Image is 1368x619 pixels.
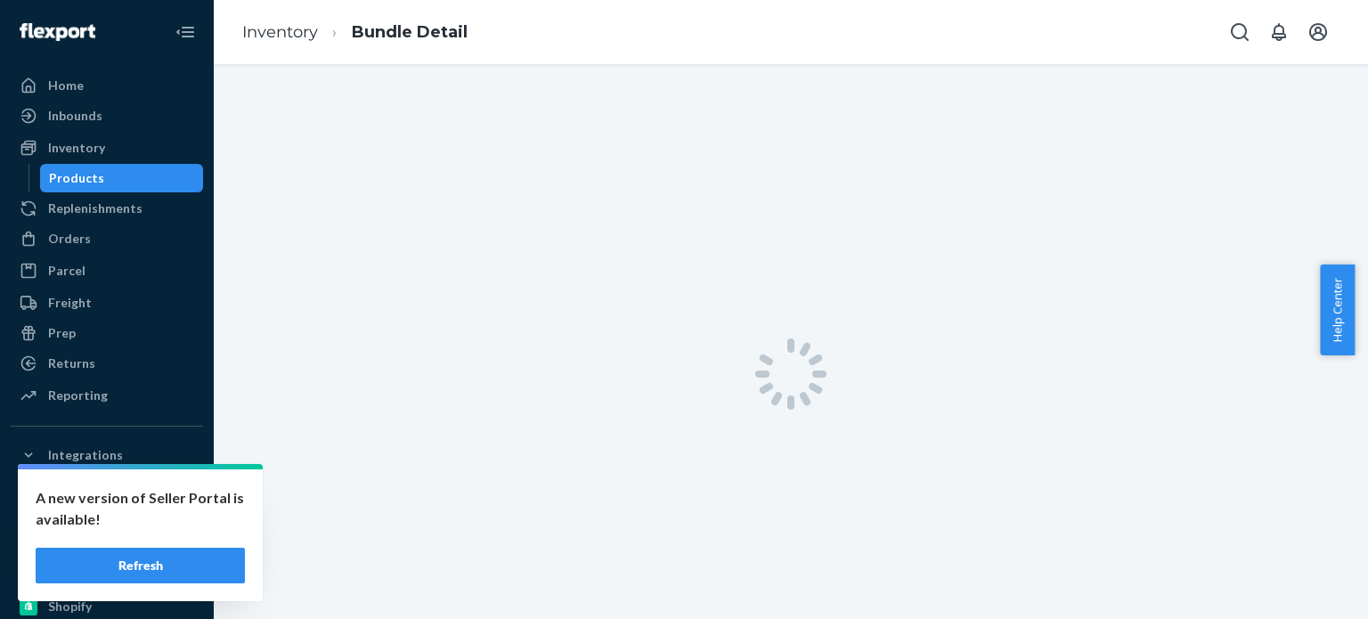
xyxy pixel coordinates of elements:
[48,446,123,464] div: Integrations
[11,257,203,285] a: Parcel
[1222,14,1258,50] button: Open Search Box
[1261,14,1297,50] button: Open notifications
[48,354,95,372] div: Returns
[11,319,203,347] a: Prep
[167,14,203,50] button: Close Navigation
[48,230,91,248] div: Orders
[48,294,92,312] div: Freight
[11,562,203,590] a: Shein
[48,324,76,342] div: Prep
[48,262,85,280] div: Parcel
[36,487,245,530] p: A new version of Seller Portal is available!
[11,71,203,100] a: Home
[11,501,203,530] a: Amazon
[11,471,203,500] a: Wish
[11,224,203,253] a: Orders
[49,169,104,187] div: Products
[40,164,204,192] a: Products
[1320,265,1355,355] button: Help Center
[242,22,318,42] a: Inventory
[1300,14,1336,50] button: Open account menu
[11,441,203,469] button: Integrations
[352,22,468,42] a: Bundle Detail
[11,381,203,410] a: Reporting
[48,598,92,615] div: Shopify
[11,134,203,162] a: Inventory
[48,200,142,217] div: Replenishments
[48,387,108,404] div: Reporting
[228,6,482,59] ol: breadcrumbs
[11,194,203,223] a: Replenishments
[11,289,203,317] a: Freight
[48,77,84,94] div: Home
[11,532,203,560] a: eBay
[48,107,102,125] div: Inbounds
[11,102,203,130] a: Inbounds
[11,349,203,378] a: Returns
[48,139,105,157] div: Inventory
[20,23,95,41] img: Flexport logo
[36,548,245,583] button: Refresh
